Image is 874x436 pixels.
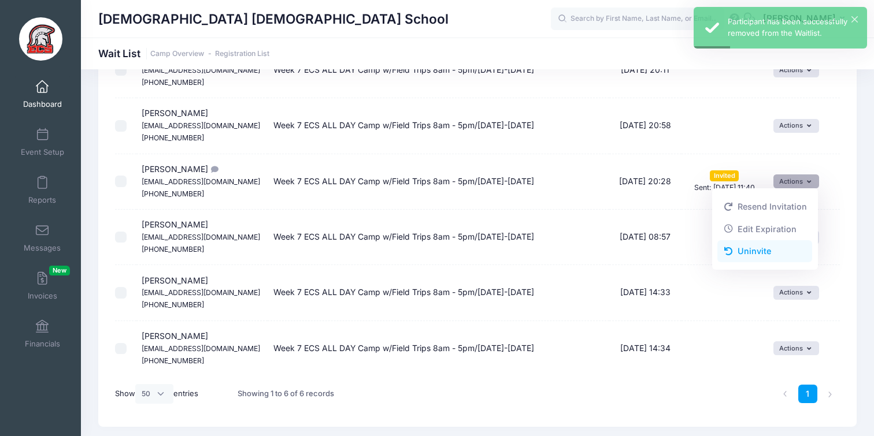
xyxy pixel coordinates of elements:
[710,170,739,181] span: Invited
[15,266,70,306] a: InvoicesNew
[773,174,819,188] button: Actions
[717,218,812,240] a: Edit Expiration
[268,154,609,210] td: Week 7 ECS ALL DAY Camp w/Field Trips 8am - 5pm/[DATE]-[DATE]
[142,233,260,241] small: [EMAIL_ADDRESS][DOMAIN_NAME]
[28,195,56,205] span: Reports
[609,321,682,376] td: [DATE] 14:34
[609,98,682,154] td: [DATE] 20:58
[851,16,858,23] button: ×
[142,245,204,254] small: [PHONE_NUMBER]
[142,78,204,87] small: [PHONE_NUMBER]
[238,381,334,407] div: Showing 1 to 6 of 6 records
[142,177,260,186] small: [EMAIL_ADDRESS][DOMAIN_NAME]
[268,265,609,321] td: Week 7 ECS ALL DAY Camp w/Field Trips 8am - 5pm/[DATE]-[DATE]
[15,122,70,162] a: Event Setup
[717,196,812,218] a: Resend Invitation
[268,321,609,376] td: Week 7 ECS ALL DAY Camp w/Field Trips 8am - 5pm/[DATE]-[DATE]
[609,265,682,321] td: [DATE] 14:33
[142,344,260,353] small: [EMAIL_ADDRESS][DOMAIN_NAME]
[773,286,819,300] button: Actions
[142,164,260,198] span: [PERSON_NAME]
[98,6,449,32] h1: [DEMOGRAPHIC_DATA] [DEMOGRAPHIC_DATA] School
[798,385,817,404] a: 1
[694,183,755,192] small: Sent: [DATE] 11:40
[142,288,260,297] small: [EMAIL_ADDRESS][DOMAIN_NAME]
[15,314,70,354] a: Financials
[19,17,62,61] img: Evangelical Christian School
[150,50,204,58] a: Camp Overview
[142,133,204,142] small: [PHONE_NUMBER]
[142,275,260,310] span: [PERSON_NAME]
[142,331,260,365] span: [PERSON_NAME]
[142,219,260,254] span: [PERSON_NAME]
[268,43,609,98] td: Week 7 ECS ALL DAY Camp w/Field Trips 8am - 5pm/[DATE]-[DATE]
[115,384,198,404] label: Show entries
[609,210,682,265] td: [DATE] 08:57
[215,50,269,58] a: Registration List
[773,63,819,77] button: Actions
[756,6,857,32] button: [PERSON_NAME]
[142,356,204,365] small: [PHONE_NUMBER]
[142,66,260,74] small: [EMAIL_ADDRESS][DOMAIN_NAME]
[773,119,819,133] button: Actions
[15,170,70,210] a: Reports
[21,147,64,157] span: Event Setup
[268,210,609,265] td: Week 7 ECS ALL DAY Camp w/Field Trips 8am - 5pm/[DATE]-[DATE]
[24,243,61,253] span: Messages
[142,121,260,130] small: [EMAIL_ADDRESS][DOMAIN_NAME]
[142,300,204,309] small: [PHONE_NUMBER]
[609,43,682,98] td: [DATE] 20:11
[15,74,70,114] a: Dashboard
[142,189,204,198] small: [PHONE_NUMBER]
[15,218,70,258] a: Messages
[142,53,260,87] span: [PERSON_NAME]
[25,339,60,349] span: Financials
[23,99,62,109] span: Dashboard
[551,8,724,31] input: Search by First Name, Last Name, or Email...
[773,341,819,355] button: Actions
[717,240,812,262] a: Uninvite
[98,47,269,59] h1: Wait List
[268,98,609,154] td: Week 7 ECS ALL DAY Camp w/Field Trips 8am - 5pm/[DATE]-[DATE]
[728,16,858,39] div: Participant has been successfully removed from the Waitlist.
[208,166,217,173] i: Brother is at the ECS preschool year round
[49,266,70,275] span: New
[609,154,682,210] td: [DATE] 20:28
[135,384,173,404] select: Showentries
[142,108,260,142] span: [PERSON_NAME]
[28,291,57,301] span: Invoices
